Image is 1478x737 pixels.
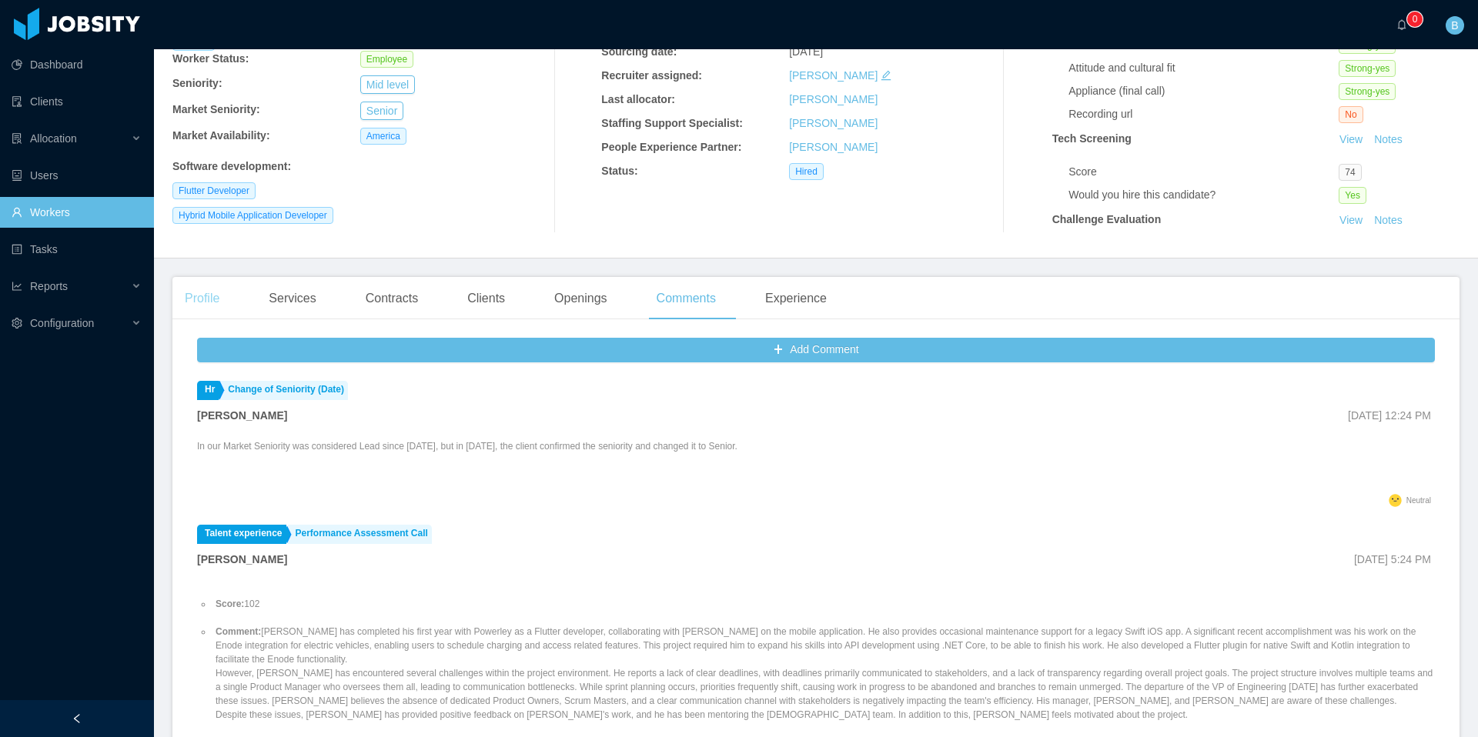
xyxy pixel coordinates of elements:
[172,277,232,320] div: Profile
[1068,60,1339,76] div: Attitude and cultural fit
[1339,187,1366,204] span: Yes
[256,277,328,320] div: Services
[601,117,743,129] b: Staffing Support Specialist:
[172,182,256,199] span: Flutter Developer
[601,165,637,177] b: Status:
[30,280,68,292] span: Reports
[172,77,222,89] b: Seniority:
[1334,214,1368,226] a: View
[1368,131,1409,149] button: Notes
[1451,16,1458,35] span: B
[212,625,1435,722] li: [PERSON_NAME] has completed his first year with Powerley as a Flutter developer, collaborating wi...
[1068,187,1339,203] div: Would you hire this candidate?
[12,133,22,144] i: icon: solution
[1068,83,1339,99] div: Appliance (final call)
[1354,553,1431,565] span: [DATE] 5:24 PM
[1407,12,1423,27] sup: 0
[1052,213,1162,225] strong: Challenge Evaluation
[197,553,287,565] strong: [PERSON_NAME]
[360,75,415,94] button: Mid level
[12,281,22,292] i: icon: line-chart
[542,277,620,320] div: Openings
[12,197,142,228] a: icon: userWorkers
[1406,496,1431,505] span: Neutral
[789,141,878,153] a: [PERSON_NAME]
[30,132,77,145] span: Allocation
[288,525,432,544] a: Performance Assessment Call
[455,277,517,320] div: Clients
[789,45,823,58] span: [DATE]
[1339,106,1363,123] span: No
[212,597,1435,611] li: 102
[601,45,677,58] b: Sourcing date:
[30,317,94,329] span: Configuration
[12,86,142,117] a: icon: auditClients
[172,52,249,65] b: Worker Status:
[881,70,891,81] i: icon: edit
[1339,164,1361,181] span: 74
[1334,133,1368,145] a: View
[197,409,287,422] strong: [PERSON_NAME]
[1339,83,1396,100] span: Strong-yes
[172,160,291,172] b: Software development :
[172,207,333,224] span: Hybrid Mobile Application Developer
[789,163,824,180] span: Hired
[360,51,413,68] span: Employee
[172,129,270,142] b: Market Availability:
[172,103,260,115] b: Market Seniority:
[1339,60,1396,77] span: Strong-yes
[601,93,675,105] b: Last allocator:
[216,599,244,609] strong: Score:
[197,525,286,544] a: Talent experience
[644,277,728,320] div: Comments
[12,318,22,328] i: icon: setting
[220,381,348,400] a: Change of Seniority (Date)
[353,277,430,320] div: Contracts
[12,49,142,80] a: icon: pie-chartDashboard
[753,277,839,320] div: Experience
[1052,132,1132,145] strong: Tech Screening
[789,117,878,129] a: [PERSON_NAME]
[1348,409,1431,422] span: [DATE] 12:24 PM
[1396,19,1407,30] i: icon: bell
[12,234,142,265] a: icon: profileTasks
[12,160,142,191] a: icon: robotUsers
[197,338,1435,362] button: icon: plusAdd Comment
[360,128,406,145] span: America
[601,141,741,153] b: People Experience Partner:
[1068,106,1339,122] div: Recording url
[1068,164,1339,180] div: Score
[197,439,737,467] p: In our Market Seniority was considered Lead since [DATE], but in [DATE], the client confirmed the...
[601,69,702,82] b: Recruiter assigned:
[360,102,403,120] button: Senior
[1368,212,1409,230] button: Notes
[197,381,219,400] a: Hr
[789,93,878,105] a: [PERSON_NAME]
[789,69,878,82] a: [PERSON_NAME]
[216,626,261,637] strong: Comment:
